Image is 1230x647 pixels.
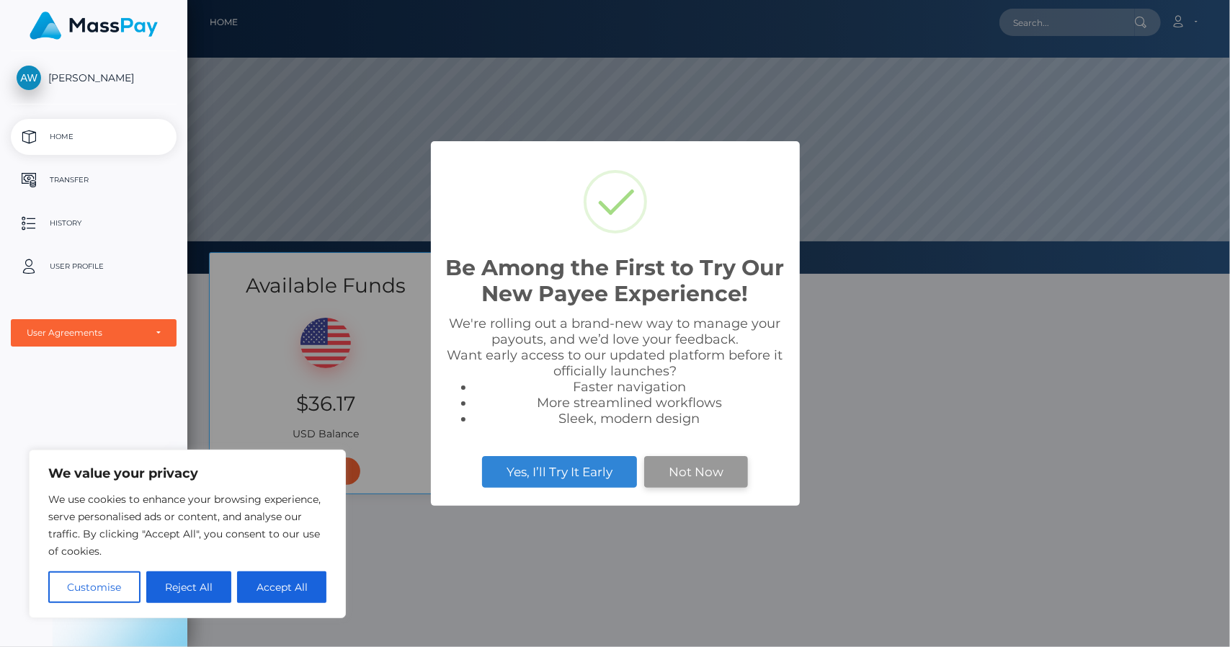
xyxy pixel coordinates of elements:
button: User Agreements [11,319,177,347]
p: We use cookies to enhance your browsing experience, serve personalised ads or content, and analys... [48,491,326,560]
img: MassPay [30,12,158,40]
button: Accept All [237,571,326,603]
p: User Profile [17,256,171,277]
li: Sleek, modern design [474,411,785,427]
button: Customise [48,571,141,603]
p: Home [17,126,171,148]
div: We value your privacy [29,450,346,618]
p: We value your privacy [48,465,326,482]
div: User Agreements [27,327,145,339]
span: [PERSON_NAME] [11,71,177,84]
p: Transfer [17,169,171,191]
li: Faster navigation [474,379,785,395]
button: Yes, I’ll Try It Early [482,456,637,488]
button: Not Now [644,456,748,488]
li: More streamlined workflows [474,395,785,411]
div: We're rolling out a brand-new way to manage your payouts, and we’d love your feedback. Want early... [445,316,785,427]
h2: Be Among the First to Try Our New Payee Experience! [445,255,785,307]
p: History [17,213,171,234]
button: Reject All [146,571,232,603]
